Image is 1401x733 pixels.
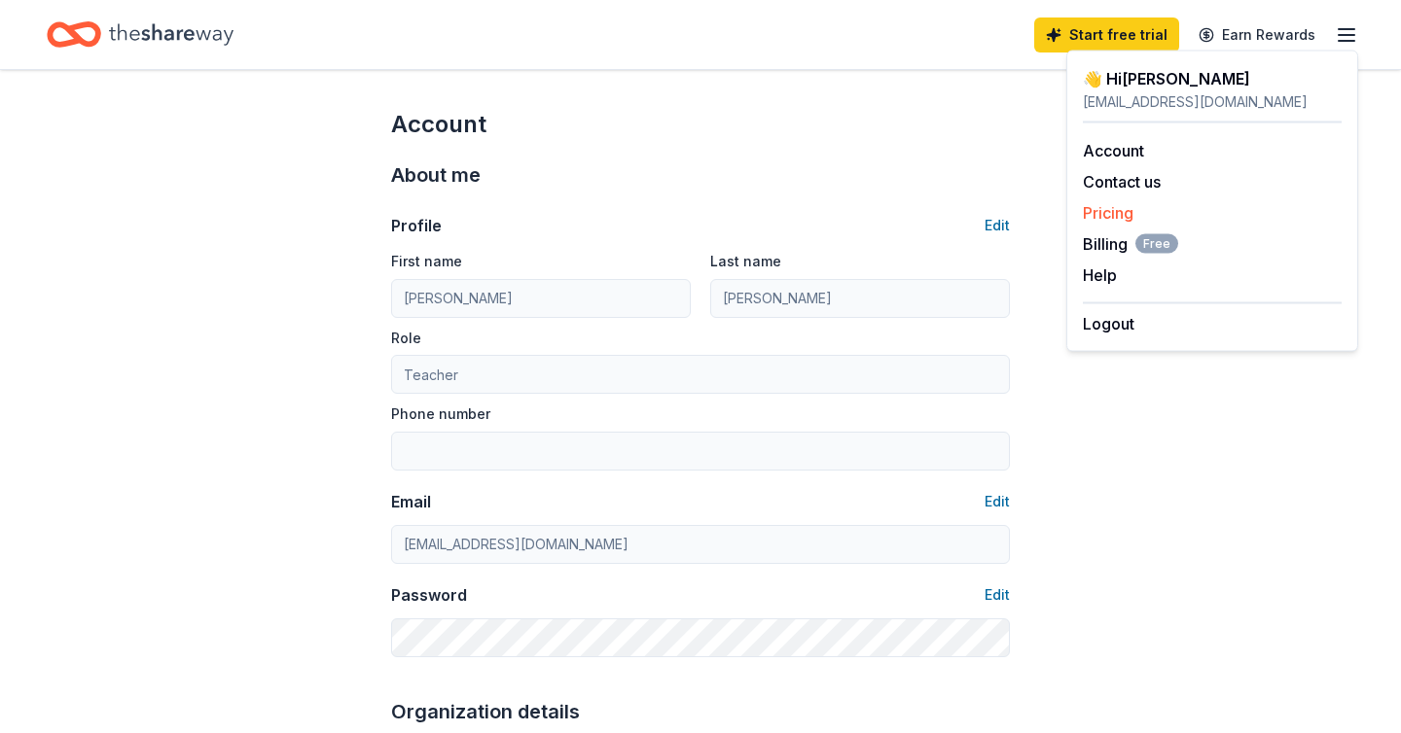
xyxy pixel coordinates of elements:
[391,252,462,271] label: First name
[1187,17,1327,52] a: Earn Rewards
[391,490,431,513] div: Email
[1083,263,1117,287] button: Help
[391,329,421,348] label: Role
[985,490,1010,513] button: Edit
[47,12,233,57] a: Home
[391,214,442,237] div: Profile
[391,583,467,607] div: Password
[1034,17,1179,52] a: Start free trial
[1083,232,1178,256] button: BillingFree
[1083,141,1144,160] a: Account
[391,109,1010,140] div: Account
[1083,203,1133,223] a: Pricing
[1083,170,1161,193] button: Contact us
[1083,312,1134,335] button: Logout
[391,404,490,424] label: Phone number
[1083,90,1342,114] div: [EMAIL_ADDRESS][DOMAIN_NAME]
[985,214,1010,237] button: Edit
[1135,234,1178,254] span: Free
[1083,67,1342,90] div: 👋 Hi [PERSON_NAME]
[1083,232,1178,256] span: Billing
[710,252,781,271] label: Last name
[391,159,1010,191] div: About me
[985,583,1010,607] button: Edit
[391,696,1010,727] div: Organization details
